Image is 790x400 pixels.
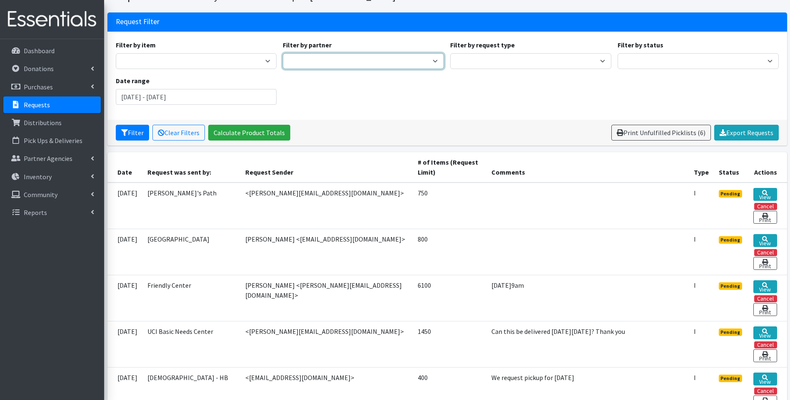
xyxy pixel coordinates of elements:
[754,388,777,395] button: Cancel
[24,119,62,127] p: Distributions
[618,40,663,50] label: Filter by status
[719,282,743,290] span: Pending
[719,190,743,198] span: Pending
[24,83,53,91] p: Purchases
[719,375,743,382] span: Pending
[689,152,714,183] th: Type
[142,321,241,367] td: UCI Basic Needs Center
[486,321,688,367] td: Can this be delivered [DATE][DATE]? Thank you
[24,190,57,199] p: Community
[611,125,711,141] a: Print Unfulfilled Picklists (6)
[413,321,486,367] td: 1450
[694,235,696,243] abbr: Individual
[694,373,696,382] abbr: Individual
[3,42,101,59] a: Dashboard
[107,183,142,229] td: [DATE]
[714,152,749,183] th: Status
[116,40,156,50] label: Filter by item
[283,40,331,50] label: Filter by partner
[753,373,777,385] a: View
[116,125,149,141] button: Filter
[753,257,777,270] a: Print
[3,204,101,221] a: Reports
[719,236,743,244] span: Pending
[24,136,82,145] p: Pick Ups & Deliveries
[107,321,142,367] td: [DATE]
[208,125,290,141] a: Calculate Product Totals
[240,229,413,275] td: [PERSON_NAME] <[EMAIL_ADDRESS][DOMAIN_NAME]>
[3,60,101,77] a: Donations
[413,275,486,321] td: 6100
[240,183,413,229] td: <[PERSON_NAME][EMAIL_ADDRESS][DOMAIN_NAME]>
[754,249,777,256] button: Cancel
[3,96,101,113] a: Requests
[754,203,777,210] button: Cancel
[754,341,777,348] button: Cancel
[24,101,50,109] p: Requests
[24,64,54,73] p: Donations
[3,186,101,203] a: Community
[694,327,696,336] abbr: Individual
[142,183,241,229] td: [PERSON_NAME]'s Path
[107,275,142,321] td: [DATE]
[240,152,413,183] th: Request Sender
[142,229,241,275] td: [GEOGRAPHIC_DATA]
[486,275,688,321] td: [DATE]9am
[694,189,696,197] abbr: Individual
[116,76,150,86] label: Date range
[753,211,777,224] a: Print
[753,234,777,247] a: View
[3,168,101,185] a: Inventory
[3,79,101,95] a: Purchases
[142,152,241,183] th: Request was sent by:
[24,173,52,181] p: Inventory
[748,152,787,183] th: Actions
[24,47,55,55] p: Dashboard
[413,229,486,275] td: 800
[413,183,486,229] td: 750
[753,303,777,316] a: Print
[714,125,779,141] a: Export Requests
[753,326,777,339] a: View
[753,349,777,362] a: Print
[116,89,277,105] input: January 1, 2011 - December 31, 2011
[450,40,515,50] label: Filter by request type
[3,150,101,167] a: Partner Agencies
[107,229,142,275] td: [DATE]
[116,17,159,26] h3: Request Filter
[753,280,777,293] a: View
[240,275,413,321] td: [PERSON_NAME] <[PERSON_NAME][EMAIL_ADDRESS][DOMAIN_NAME]>
[754,295,777,302] button: Cancel
[719,328,743,336] span: Pending
[3,114,101,131] a: Distributions
[107,152,142,183] th: Date
[753,188,777,201] a: View
[486,152,688,183] th: Comments
[24,208,47,217] p: Reports
[3,132,101,149] a: Pick Ups & Deliveries
[413,152,486,183] th: # of Items (Request Limit)
[694,281,696,289] abbr: Individual
[142,275,241,321] td: Friendly Center
[152,125,205,141] a: Clear Filters
[240,321,413,367] td: <[PERSON_NAME][EMAIL_ADDRESS][DOMAIN_NAME]>
[24,154,72,163] p: Partner Agencies
[3,5,101,33] img: HumanEssentials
